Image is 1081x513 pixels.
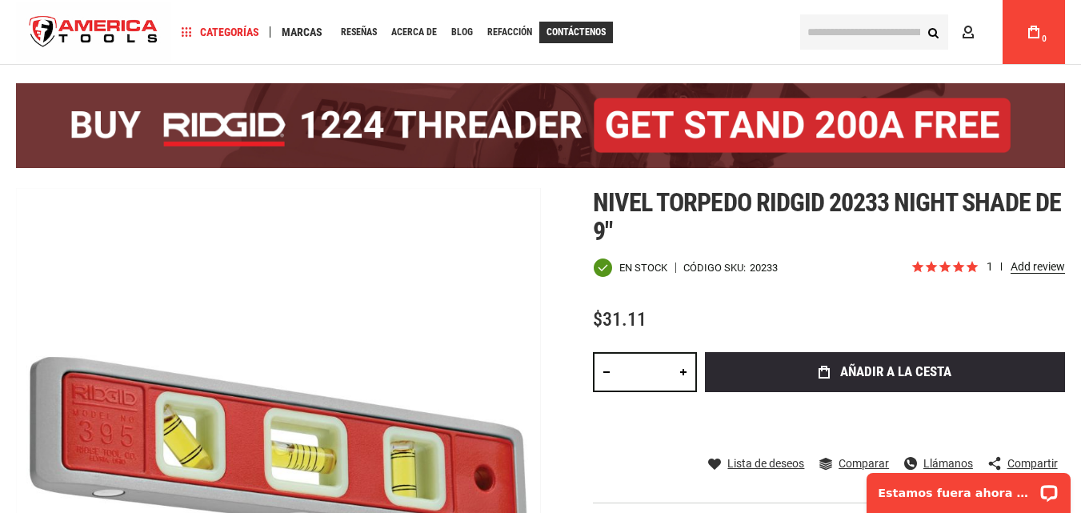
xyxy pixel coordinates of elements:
[980,26,1022,38] font: Cuenta
[819,456,889,471] a: Comparar
[444,22,480,43] a: Blog
[923,457,973,470] font: Llámanos
[174,22,266,43] a: Categorías
[184,21,203,40] button: Abrir el widget de chat LiveChat
[918,17,948,47] button: Buscar
[705,352,1065,392] button: añadir a la cesta
[987,260,1065,273] span: 1 reseña
[840,363,951,379] font: añadir a la cesta
[593,308,647,331] font: $31.11
[539,22,613,43] a: Contáctenos
[547,26,606,38] font: Contáctenos
[16,2,171,62] img: Herramientas de América
[334,22,384,43] a: Reseñas
[702,397,1068,443] iframe: Marco de pago exprés seguro
[451,26,473,38] font: Blog
[200,26,259,38] font: Categorías
[384,22,444,43] a: Acerca de
[22,24,336,37] font: Estamos fuera ahora mismo. ¡Vuelve más tarde!
[391,26,437,38] font: Acerca de
[683,262,743,274] font: Código SKU
[727,457,804,470] font: Lista de deseos
[839,457,889,470] font: Comparar
[904,456,973,471] a: Llámanos
[282,26,322,38] font: Marcas
[16,2,171,62] a: logotipo de la tienda
[987,260,993,273] font: 1
[16,83,1065,168] img: BOGO: ¡Compre la roscadora RIDGID® 1224 (26092) y obtenga el soporte 92467 200A GRATIS!
[1042,34,1047,43] font: 0
[274,22,330,43] a: Marcas
[619,262,667,274] font: En stock
[480,22,539,43] a: Refacción
[341,26,377,38] font: Reseñas
[708,456,804,471] a: Lista de deseos
[593,187,1061,246] font: Nivel torpedo Ridgid 20233 Night Shade de 9"
[750,262,778,274] font: 20233
[593,258,667,278] div: Disponibilidad
[911,259,1065,276] span: Calificado con 5.0 de 5 estrellas 1 reseña
[487,26,532,38] font: Refacción
[856,463,1081,513] iframe: Widget de chat LiveChat
[1007,457,1058,470] font: Compartir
